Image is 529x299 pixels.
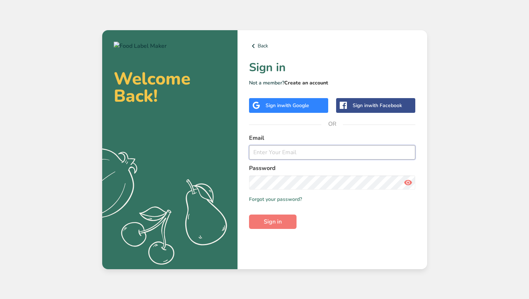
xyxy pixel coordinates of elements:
label: Email [249,134,416,142]
h1: Sign in [249,59,416,76]
img: Food Label Maker [114,42,167,50]
span: with Google [281,102,309,109]
a: Forgot your password? [249,195,302,203]
span: Sign in [264,217,282,226]
div: Sign in [353,102,402,109]
h2: Welcome Back! [114,70,226,105]
div: Sign in [266,102,309,109]
a: Create an account [284,79,328,86]
span: OR [321,113,343,135]
label: Password [249,164,416,172]
p: Not a member? [249,79,416,87]
a: Back [249,42,416,50]
button: Sign in [249,215,297,229]
input: Enter Your Email [249,145,416,160]
span: with Facebook [368,102,402,109]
